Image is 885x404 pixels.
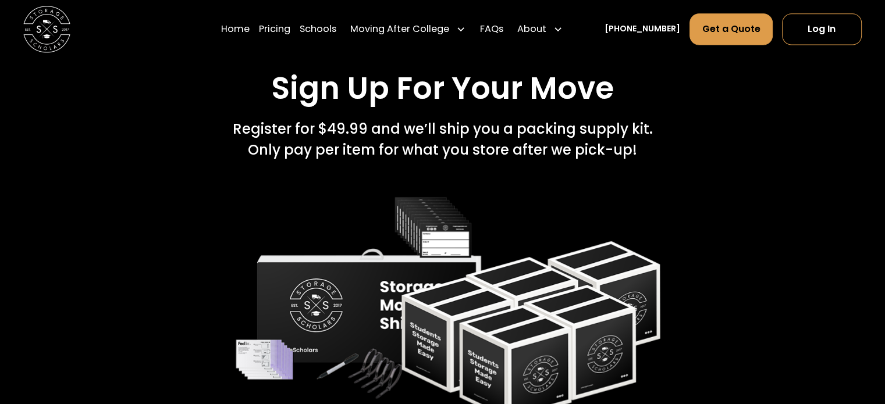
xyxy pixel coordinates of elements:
[479,13,503,45] a: FAQs
[350,22,449,36] div: Moving After College
[23,6,70,53] a: home
[23,6,70,53] img: Storage Scholars main logo
[513,13,567,45] div: About
[346,13,470,45] div: Moving After College
[221,13,250,45] a: Home
[782,13,862,45] a: Log In
[233,119,653,161] div: Register for $49.99 and we’ll ship you a packing supply kit. Only pay per item for what you store...
[605,23,680,35] a: [PHONE_NUMBER]
[517,22,546,36] div: About
[689,13,772,45] a: Get a Quote
[259,13,290,45] a: Pricing
[271,70,614,107] h2: Sign Up For Your Move
[300,13,336,45] a: Schools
